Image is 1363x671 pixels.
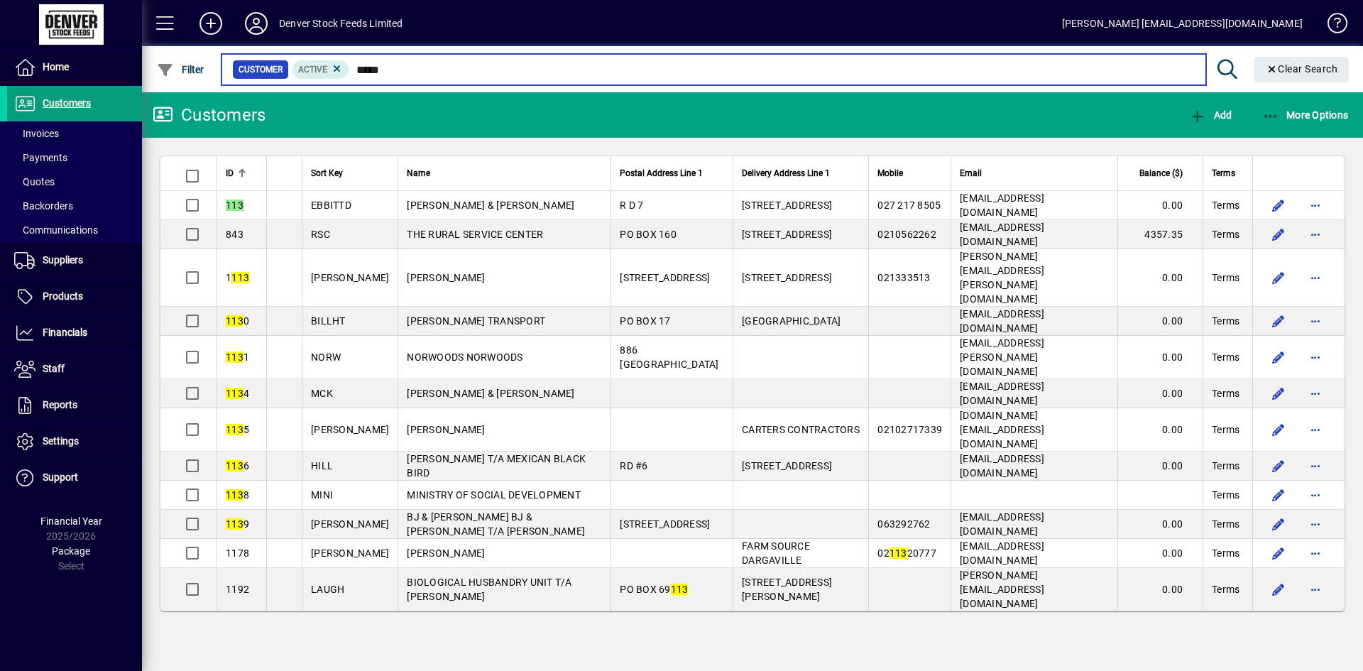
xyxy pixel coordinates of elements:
[1212,227,1239,241] span: Terms
[407,165,602,181] div: Name
[226,200,243,211] em: 113
[7,194,142,218] a: Backorders
[407,315,545,327] span: [PERSON_NAME] TRANSPORT
[1304,513,1327,535] button: More options
[877,272,930,283] span: 021333513
[960,453,1044,479] span: [EMAIL_ADDRESS][DOMAIN_NAME]
[742,540,810,566] span: FARM SOURCE DARGAVILLE
[1117,249,1203,307] td: 0.00
[620,165,703,181] span: Postal Address Line 1
[153,104,266,126] div: Customers
[960,410,1044,449] span: [DOMAIN_NAME][EMAIL_ADDRESS][DOMAIN_NAME]
[407,453,586,479] span: [PERSON_NAME] T/A MEXICAN BLACK BIRD
[1267,310,1290,332] button: Edit
[960,337,1044,377] span: [EMAIL_ADDRESS][PERSON_NAME][DOMAIN_NAME]
[407,547,485,559] span: [PERSON_NAME]
[1267,578,1290,601] button: Edit
[1266,63,1338,75] span: Clear Search
[1304,542,1327,564] button: More options
[407,165,430,181] span: Name
[742,460,832,471] span: [STREET_ADDRESS]
[311,460,333,471] span: HILL
[226,460,249,471] span: 6
[620,315,670,327] span: PO BOX 17
[43,61,69,72] span: Home
[226,424,249,435] span: 5
[311,584,344,595] span: LAUGH
[1212,422,1239,437] span: Terms
[742,200,832,211] span: [STREET_ADDRESS]
[43,97,91,109] span: Customers
[311,165,343,181] span: Sort Key
[226,489,243,501] em: 113
[1304,310,1327,332] button: More options
[1212,165,1235,181] span: Terms
[311,489,333,501] span: MINI
[14,176,55,187] span: Quotes
[960,511,1044,537] span: [EMAIL_ADDRESS][DOMAIN_NAME]
[877,547,936,559] span: 02 20777
[7,50,142,85] a: Home
[43,435,79,447] span: Settings
[742,424,860,435] span: CARTERS CONTRACTORS
[1117,336,1203,379] td: 0.00
[877,424,942,435] span: 02102717339
[1139,165,1183,181] span: Balance ($)
[1304,484,1327,506] button: More options
[620,460,647,471] span: RD #6
[1062,12,1303,35] div: [PERSON_NAME] [EMAIL_ADDRESS][DOMAIN_NAME]
[1117,568,1203,611] td: 0.00
[14,128,59,139] span: Invoices
[877,165,903,181] span: Mobile
[1212,546,1239,560] span: Terms
[1117,510,1203,539] td: 0.00
[877,165,942,181] div: Mobile
[311,351,341,363] span: NORW
[226,229,243,240] span: 843
[620,272,710,283] span: [STREET_ADDRESS]
[960,569,1044,609] span: [PERSON_NAME][EMAIL_ADDRESS][DOMAIN_NAME]
[1117,379,1203,408] td: 0.00
[407,229,543,240] span: THE RURAL SERVICE CENTER
[226,388,249,399] span: 4
[7,121,142,146] a: Invoices
[960,165,982,181] span: Email
[1186,102,1235,128] button: Add
[1254,57,1350,82] button: Clear
[153,57,208,82] button: Filter
[620,518,710,530] span: [STREET_ADDRESS]
[311,315,346,327] span: BILLHT
[407,489,581,501] span: MINISTRY OF SOCIAL DEVELOPMENT
[407,388,574,399] span: [PERSON_NAME] & [PERSON_NAME]
[7,351,142,387] a: Staff
[1317,3,1345,49] a: Knowledge Base
[226,388,243,399] em: 113
[311,424,389,435] span: [PERSON_NAME]
[43,399,77,410] span: Reports
[407,511,585,537] span: BJ & [PERSON_NAME] BJ & [PERSON_NAME] T/A [PERSON_NAME]
[52,545,90,557] span: Package
[43,327,87,338] span: Financials
[742,165,830,181] span: Delivery Address Line 1
[742,577,832,602] span: [STREET_ADDRESS][PERSON_NAME]
[226,351,249,363] span: 1
[292,60,349,79] mat-chip: Activation Status: Active
[407,200,574,211] span: [PERSON_NAME] & [PERSON_NAME]
[877,518,930,530] span: 063292762
[1212,198,1239,212] span: Terms
[1212,582,1239,596] span: Terms
[1117,307,1203,336] td: 0.00
[311,388,333,399] span: MCK
[1267,346,1290,369] button: Edit
[1304,418,1327,441] button: More options
[1304,454,1327,477] button: More options
[14,200,73,212] span: Backorders
[1304,578,1327,601] button: More options
[1212,350,1239,364] span: Terms
[311,547,389,559] span: [PERSON_NAME]
[1117,191,1203,220] td: 0.00
[311,518,389,530] span: [PERSON_NAME]
[226,584,249,595] span: 1192
[1117,452,1203,481] td: 0.00
[620,584,688,595] span: PO BOX 69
